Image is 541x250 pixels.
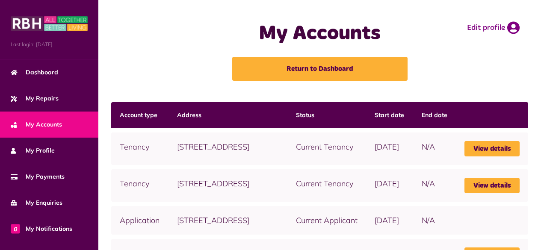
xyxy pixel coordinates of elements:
td: [STREET_ADDRESS] [169,132,287,165]
td: [DATE] [366,132,413,165]
span: Last login: [DATE] [11,41,88,48]
td: N/A [413,206,456,235]
th: Start date [366,102,413,128]
td: Tenancy [111,132,169,165]
td: Tenancy [111,169,169,202]
span: My Accounts [11,120,62,129]
span: My Payments [11,172,65,181]
td: Current Tenancy [287,132,367,165]
td: Application [111,206,169,235]
a: View details [464,178,520,193]
span: My Repairs [11,94,59,103]
h1: My Accounts [218,21,422,46]
th: Status [287,102,367,128]
td: N/A [413,169,456,202]
td: Current Applicant [287,206,367,235]
th: Account type [111,102,169,128]
a: Return to Dashboard [232,57,408,81]
span: My Enquiries [11,198,62,207]
td: [STREET_ADDRESS] [169,169,287,202]
a: Edit profile [467,21,520,34]
td: Current Tenancy [287,169,367,202]
span: My Profile [11,146,55,155]
td: [DATE] [366,206,413,235]
span: 0 [11,224,20,233]
span: My Notifications [11,224,72,233]
span: Dashboard [11,68,58,77]
th: End date [413,102,456,128]
td: N/A [413,132,456,165]
th: Address [169,102,287,128]
img: MyRBH [11,15,88,32]
td: [STREET_ADDRESS] [169,206,287,235]
td: [DATE] [366,169,413,202]
a: View details [464,141,520,156]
